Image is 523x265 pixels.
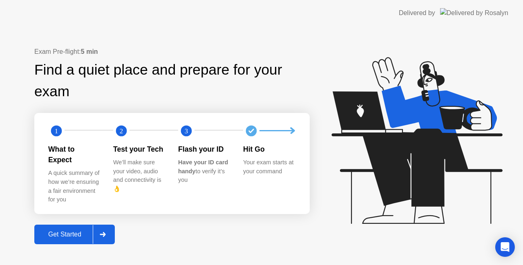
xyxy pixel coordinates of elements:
img: Delivered by Rosalyn [440,8,508,18]
div: Test your Tech [113,144,165,155]
div: We’ll make sure your video, audio and connectivity is 👌 [113,158,165,193]
text: 1 [55,127,58,135]
div: Hit Go [243,144,295,155]
button: Get Started [34,225,115,244]
div: Find a quiet place and prepare for your exam [34,59,310,102]
div: A quick summary of how we’re ensuring a fair environment for you [48,169,100,204]
div: Flash your ID [178,144,230,155]
div: to verify it’s you [178,158,230,185]
div: Your exam starts at your command [243,158,295,176]
div: Delivered by [399,8,435,18]
div: What to Expect [48,144,100,166]
div: Exam Pre-flight: [34,47,310,57]
div: Get Started [37,231,93,238]
div: Open Intercom Messenger [495,237,515,257]
b: Have your ID card handy [178,159,228,174]
text: 3 [185,127,188,135]
b: 5 min [81,48,98,55]
text: 2 [120,127,123,135]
